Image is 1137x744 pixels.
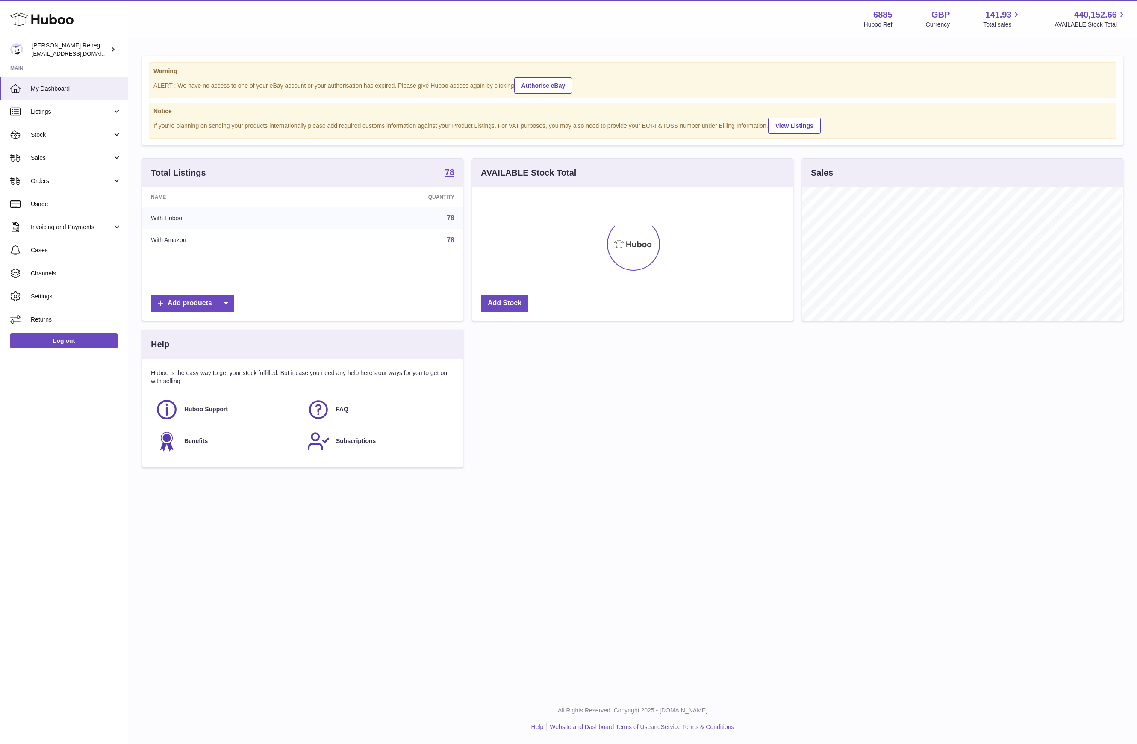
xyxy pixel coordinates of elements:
span: Listings [31,108,112,116]
a: 78 [445,168,454,178]
span: Returns [31,316,121,324]
th: Name [142,187,318,207]
p: All Rights Reserved. Copyright 2025 - [DOMAIN_NAME] [135,706,1130,714]
span: 440,152.66 [1074,9,1117,21]
h3: Sales [811,167,833,179]
span: Benefits [184,437,208,445]
span: Orders [31,177,112,185]
h3: Total Listings [151,167,206,179]
img: directordarren@gmail.com [10,43,23,56]
span: AVAILABLE Stock Total [1055,21,1127,29]
h3: AVAILABLE Stock Total [481,167,576,179]
span: Cases [31,246,121,254]
a: 440,152.66 AVAILABLE Stock Total [1055,9,1127,29]
a: Add products [151,295,234,312]
div: Currency [926,21,950,29]
a: View Listings [768,118,821,134]
div: [PERSON_NAME] Renegade Productions -UK account [32,41,109,58]
a: 78 [447,214,454,221]
a: Benefits [155,430,298,453]
strong: 6885 [873,9,893,21]
div: Huboo Ref [864,21,893,29]
span: My Dashboard [31,85,121,93]
span: FAQ [336,405,348,413]
a: Service Terms & Conditions [661,723,734,730]
span: Usage [31,200,121,208]
strong: 78 [445,168,454,177]
td: With Huboo [142,207,318,229]
span: [EMAIL_ADDRESS][DOMAIN_NAME] [32,50,126,57]
a: Log out [10,333,118,348]
span: Total sales [983,21,1021,29]
span: Huboo Support [184,405,228,413]
th: Quantity [318,187,463,207]
a: FAQ [307,398,450,421]
span: Channels [31,269,121,278]
a: Website and Dashboard Terms of Use [550,723,651,730]
li: and [547,723,734,731]
a: 78 [447,236,454,244]
strong: Notice [153,107,1112,115]
span: Invoicing and Payments [31,223,112,231]
span: Sales [31,154,112,162]
p: Huboo is the easy way to get your stock fulfilled. But incase you need any help here's our ways f... [151,369,454,385]
a: Help [531,723,544,730]
strong: GBP [931,9,950,21]
div: ALERT : We have no access to one of your eBay account or your authorisation has expired. Please g... [153,76,1112,94]
a: Authorise eBay [514,77,573,94]
span: Subscriptions [336,437,376,445]
span: 141.93 [985,9,1011,21]
span: Stock [31,131,112,139]
span: Settings [31,292,121,301]
a: Add Stock [481,295,528,312]
a: 141.93 Total sales [983,9,1021,29]
div: If you're planning on sending your products internationally please add required customs informati... [153,116,1112,134]
td: With Amazon [142,229,318,251]
a: Huboo Support [155,398,298,421]
strong: Warning [153,67,1112,75]
h3: Help [151,339,169,350]
a: Subscriptions [307,430,450,453]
